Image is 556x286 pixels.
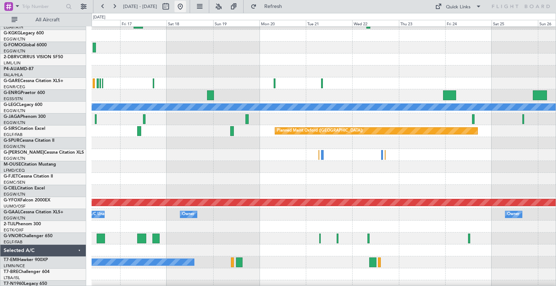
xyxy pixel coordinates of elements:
[4,31,44,35] a: G-KGKGLegacy 600
[4,150,84,155] a: G-[PERSON_NAME]Cessna Citation XLS
[431,1,485,12] button: Quick Links
[4,186,45,191] a: G-CIELCitation Excel
[123,3,157,10] span: [DATE] - [DATE]
[4,156,25,161] a: EGGW/LTN
[4,162,56,167] a: M-OUSECitation Mustang
[4,138,54,143] a: G-SPURCessna Citation II
[4,234,52,238] a: G-VNORChallenger 650
[22,1,64,12] input: Trip Number
[4,198,50,202] a: G-YFOXFalcon 2000EX
[4,103,19,107] span: G-LEGC
[4,227,24,233] a: EGTK/OXF
[4,31,21,35] span: G-KGKG
[93,14,105,21] div: [DATE]
[4,144,25,149] a: EGGW/LTN
[4,210,20,214] span: G-GAAL
[4,222,41,226] a: 2-TIJLPhenom 300
[4,67,34,71] a: P4-AUAMD-87
[4,258,48,262] a: T7-EMIHawker 900XP
[4,239,22,245] a: EGLF/FAB
[4,174,53,179] a: G-FJETCessna Citation II
[4,37,25,42] a: EGGW/LTN
[4,91,45,95] a: G-ENRGPraetor 600
[352,20,399,26] div: Wed 22
[4,198,20,202] span: G-YFOX
[120,20,167,26] div: Fri 17
[19,17,76,22] span: All Aircraft
[4,25,23,30] a: LGAV/ATH
[258,4,288,9] span: Refresh
[4,282,47,286] a: T7-N1960Legacy 650
[167,20,213,26] div: Sat 18
[182,209,194,220] div: Owner
[4,120,25,125] a: EGGW/LTN
[247,1,291,12] button: Refresh
[492,20,538,26] div: Sat 25
[4,48,25,54] a: EGGW/LTN
[4,138,20,143] span: G-SPUR
[89,209,119,220] div: A/C Unavailable
[306,20,352,26] div: Tue 21
[4,210,63,214] a: G-GAALCessna Citation XLS+
[4,192,25,197] a: EGGW/LTN
[4,60,21,66] a: LIML/LIN
[4,162,21,167] span: M-OUSE
[4,127,45,131] a: G-SIRSCitation Excel
[4,270,50,274] a: T7-BREChallenger 604
[4,67,20,71] span: P4-AUA
[4,222,16,226] span: 2-TIJL
[4,204,25,209] a: UUMO/OSF
[4,258,18,262] span: T7-EMI
[446,4,471,11] div: Quick Links
[4,55,63,59] a: 2-DBRVCIRRUS VISION SF50
[507,209,519,220] div: Owner
[399,20,445,26] div: Thu 23
[4,234,21,238] span: G-VNOR
[4,168,25,173] a: LFMD/CEQ
[4,263,25,269] a: LFMN/NCE
[4,115,20,119] span: G-JAGA
[4,103,42,107] a: G-LEGCLegacy 600
[4,79,20,83] span: G-GARE
[4,108,25,114] a: EGGW/LTN
[213,20,260,26] div: Sun 19
[4,270,18,274] span: T7-BRE
[74,20,120,26] div: Thu 16
[4,55,20,59] span: 2-DBRV
[4,174,18,179] span: G-FJET
[4,127,17,131] span: G-SIRS
[4,79,63,83] a: G-GARECessna Citation XLS+
[4,150,44,155] span: G-[PERSON_NAME]
[4,180,25,185] a: EGMC/SEN
[4,132,22,137] a: EGLF/FAB
[4,72,23,78] a: FALA/HLA
[445,20,492,26] div: Fri 24
[4,186,17,191] span: G-CIEL
[4,275,20,281] a: LTBA/ISL
[260,20,306,26] div: Mon 20
[8,14,79,26] button: All Aircraft
[4,96,23,102] a: EGSS/STN
[4,215,25,221] a: EGGW/LTN
[4,91,21,95] span: G-ENRG
[4,282,24,286] span: T7-N1960
[4,115,46,119] a: G-JAGAPhenom 300
[4,43,47,47] a: G-FOMOGlobal 6000
[277,125,363,136] div: Planned Maint Oxford ([GEOGRAPHIC_DATA])
[4,84,25,90] a: EGNR/CEG
[4,43,22,47] span: G-FOMO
